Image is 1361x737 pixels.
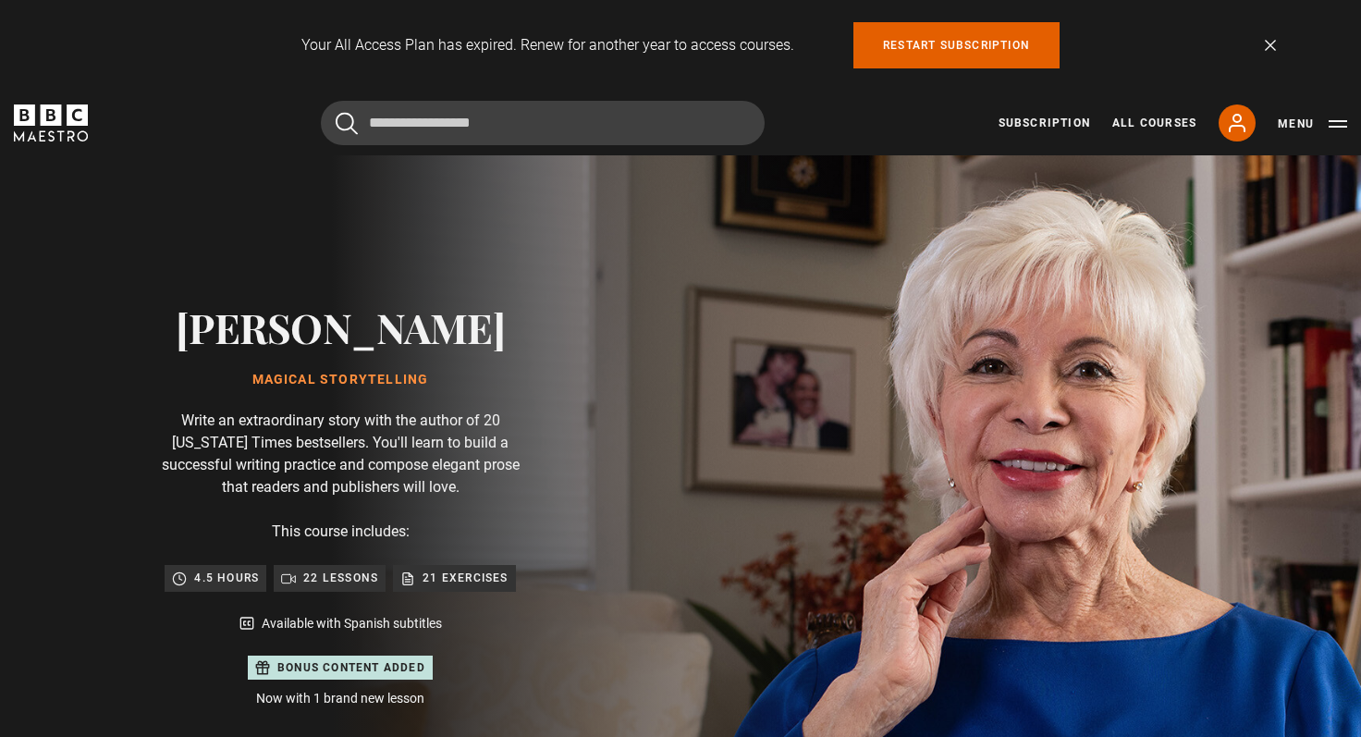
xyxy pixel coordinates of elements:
h1: Magical Storytelling [176,373,506,387]
h2: [PERSON_NAME] [176,303,506,350]
p: 4.5 hours [194,569,259,587]
p: Your All Access Plan has expired. Renew for another year to access courses. [301,34,794,56]
p: Available with Spanish subtitles [262,614,442,633]
svg: BBC Maestro [14,104,88,141]
p: Write an extraordinary story with the author of 20 [US_STATE] Times bestsellers. You'll learn to ... [155,410,525,498]
p: 22 lessons [303,569,378,587]
a: Subscription [999,115,1090,131]
button: Submit the search query [336,112,358,135]
a: Restart subscription [853,22,1060,68]
p: This course includes: [272,521,410,543]
button: Toggle navigation [1278,115,1347,133]
a: All Courses [1112,115,1196,131]
p: 21 exercises [423,569,508,587]
input: Search [321,101,765,145]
